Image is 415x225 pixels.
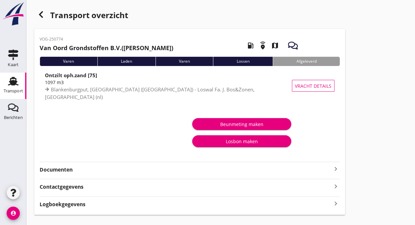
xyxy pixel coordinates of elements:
button: Vracht details [292,80,334,92]
button: Beunmeting maken [192,118,291,130]
i: emergency_share [254,36,272,55]
div: Kaart [8,62,18,67]
i: keyboard_arrow_right [332,165,340,173]
p: VOG-250774 [40,36,173,42]
i: local_gas_station [241,36,260,55]
div: Afgeleverd [273,57,340,66]
div: Losbon maken [197,138,286,145]
i: keyboard_arrow_right [332,182,340,191]
span: Blankenburgput, [GEOGRAPHIC_DATA] ([GEOGRAPHIC_DATA]) - Loswal Fa. J. Bos&Zonen, [GEOGRAPHIC_DATA... [45,86,255,100]
h2: ([PERSON_NAME]) [40,44,173,52]
strong: Ontzilt oph.zand [75] [45,72,97,79]
div: Laden [97,57,156,66]
strong: Van Oord Grondstoffen B.V. [40,44,121,52]
div: Lossen [213,57,273,66]
strong: Documenten [40,166,332,174]
div: Varen [40,57,97,66]
i: keyboard_arrow_right [332,199,340,208]
strong: Contactgegevens [40,183,84,191]
i: account_circle [7,207,20,220]
div: 1097 m3 [45,79,295,86]
img: logo-small.a267ee39.svg [1,2,25,26]
span: Vracht details [295,82,331,89]
a: Ontzilt oph.zand [75]1097 m3Blankenburgput, [GEOGRAPHIC_DATA] ([GEOGRAPHIC_DATA]) - Loswal Fa. J.... [40,71,340,100]
button: Losbon maken [192,135,291,147]
div: Transport overzicht [34,8,345,24]
i: map [265,36,284,55]
div: Varen [156,57,213,66]
div: Beunmeting maken [197,121,286,128]
div: Berichten [4,115,23,119]
div: Transport [4,89,23,93]
strong: Logboekgegevens [40,201,86,208]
